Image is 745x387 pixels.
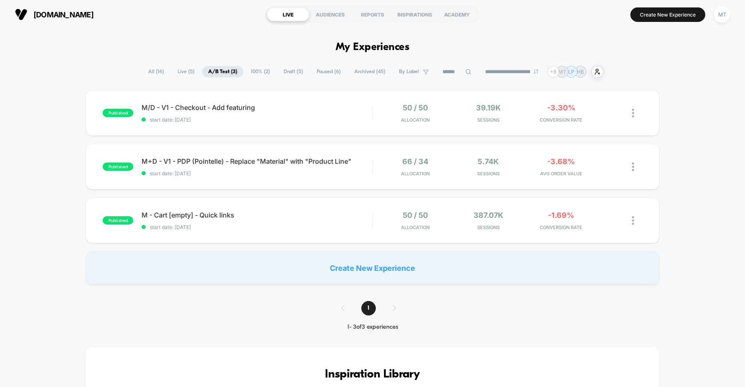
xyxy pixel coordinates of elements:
[558,69,566,75] p: MT
[401,225,430,230] span: Allocation
[547,103,575,112] span: -3.30%
[527,225,596,230] span: CONVERSION RATE
[568,69,574,75] p: LP
[454,117,523,123] span: Sessions
[632,109,634,117] img: close
[454,171,523,177] span: Sessions
[351,8,394,21] div: REPORTS
[632,216,634,225] img: close
[142,224,372,230] span: start date: [DATE]
[476,103,501,112] span: 39.19k
[478,157,499,166] span: 5.74k
[142,103,372,112] span: M/D - V1 - Checkout - Add featuring
[12,8,96,21] button: [DOMAIN_NAME]
[402,157,428,166] span: 66 / 34
[310,66,347,77] span: Paused ( 6 )
[245,66,276,77] span: 100% ( 2 )
[103,216,133,225] span: published
[348,66,392,77] span: Archived ( 45 )
[527,171,596,177] span: AVG ORDER VALUE
[34,10,94,19] span: [DOMAIN_NAME]
[548,211,574,220] span: -1.69%
[277,66,309,77] span: Draft ( 5 )
[309,8,351,21] div: AUDIENCES
[547,157,575,166] span: -3.68%
[103,109,133,117] span: published
[399,69,419,75] span: By Label
[15,8,27,21] img: Visually logo
[436,8,478,21] div: ACADEMY
[547,66,559,78] div: + 6
[111,368,634,381] h3: Inspiration Library
[401,117,430,123] span: Allocation
[336,41,410,53] h1: My Experiences
[142,157,372,165] span: M+D - V1 - PDP (Pointelle) - Replace "Material" with "Product Line"
[534,69,538,74] img: end
[171,66,201,77] span: Live ( 5 )
[142,117,372,123] span: start date: [DATE]
[142,211,372,219] span: M - Cart [empty] - Quick links
[394,8,436,21] div: INSPIRATIONS
[630,7,705,22] button: Create New Experience
[142,170,372,177] span: start date: [DATE]
[632,162,634,171] img: close
[401,171,430,177] span: Allocation
[527,117,596,123] span: CONVERSION RATE
[403,211,428,220] span: 50 / 50
[333,324,413,331] div: 1 - 3 of 3 experiences
[267,8,309,21] div: LIVE
[103,162,133,171] span: published
[403,103,428,112] span: 50 / 50
[577,69,584,75] p: HB
[714,7,730,23] div: MT
[142,66,170,77] span: All ( 16 )
[711,6,733,23] button: MT
[86,251,659,284] div: Create New Experience
[473,211,503,220] span: 387.07k
[361,301,376,315] span: 1
[202,66,243,77] span: A/B Test ( 3 )
[454,225,523,230] span: Sessions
